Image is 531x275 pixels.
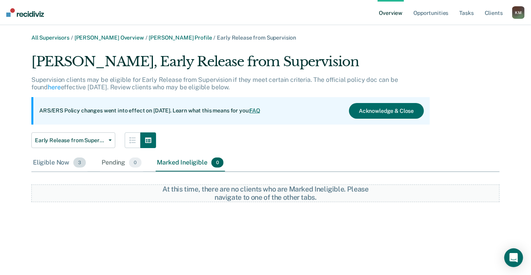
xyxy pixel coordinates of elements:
[48,83,60,91] a: here
[217,34,296,41] span: Early Release from Supervision
[512,6,525,19] button: KM
[250,107,261,114] a: FAQ
[31,154,87,172] div: Eligible Now3
[504,248,523,267] div: Open Intercom Messenger
[100,154,143,172] div: Pending0
[129,157,141,168] span: 0
[512,6,525,19] div: K M
[39,107,260,115] p: ARS/ERS Policy changes went into effect on [DATE]. Learn what this means for you:
[31,76,398,91] p: Supervision clients may be eligible for Early Release from Supervision if they meet certain crite...
[211,157,224,168] span: 0
[75,34,144,41] a: [PERSON_NAME] Overview
[156,154,225,172] div: Marked Ineligible0
[35,137,105,144] span: Early Release from Supervision
[149,34,212,41] a: [PERSON_NAME] Profile
[349,103,424,119] button: Acknowledge & Close
[69,34,75,41] span: /
[31,132,115,148] button: Early Release from Supervision
[149,185,382,202] div: At this time, there are no clients who are Marked Ineligible. Please navigate to one of the other...
[73,157,86,168] span: 3
[6,8,44,17] img: Recidiviz
[31,34,69,41] a: All Supervisors
[212,34,217,41] span: /
[144,34,149,41] span: /
[31,54,430,76] div: [PERSON_NAME], Early Release from Supervision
